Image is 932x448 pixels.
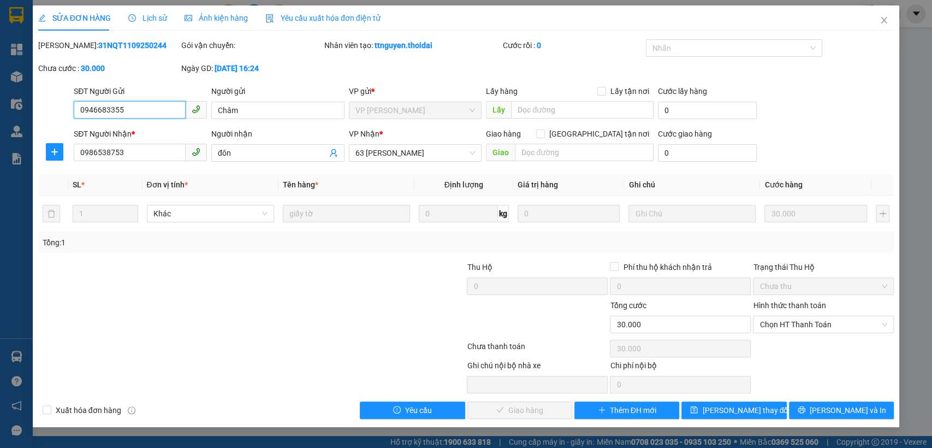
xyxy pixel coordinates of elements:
[38,14,46,22] span: edit
[658,87,707,96] label: Cước lấy hàng
[537,41,541,50] b: 0
[764,205,867,222] input: 0
[467,402,572,419] button: checkGiao hàng
[128,14,136,22] span: clock-circle
[798,406,805,415] span: printer
[74,85,207,97] div: SĐT Người Gửi
[98,41,167,50] b: 31NQT1109250244
[147,180,188,189] span: Đơn vị tính
[265,14,274,23] img: icon
[38,14,111,22] span: SỬA ĐƠN HÀNG
[192,148,200,156] span: phone
[486,101,511,119] span: Lấy
[876,205,889,222] button: plus
[51,404,126,416] span: Xuất hóa đơn hàng
[283,205,410,222] input: VD: Bàn, Ghế
[38,39,179,51] div: [PERSON_NAME]:
[211,85,345,97] div: Người gửi
[619,261,716,273] span: Phí thu hộ khách nhận trả
[515,144,654,161] input: Dọc đường
[574,402,679,419] button: plusThêm ĐH mới
[467,263,492,272] span: Thu Hộ
[349,129,379,138] span: VP Nhận
[610,301,646,310] span: Tổng cước
[283,180,318,189] span: Tên hàng
[355,145,476,161] span: 63 Trần Quang Tặng
[329,149,338,157] span: user-add
[128,14,167,22] span: Lịch sử
[498,205,509,222] span: kg
[628,205,756,222] input: Ghi Chú
[511,101,654,119] input: Dọc đường
[681,402,786,419] button: save[PERSON_NAME] thay đổi
[545,128,654,140] span: [GEOGRAPHIC_DATA] tận nơi
[355,102,476,119] span: VP Nguyễn Quốc Trị
[606,85,654,97] span: Lấy tận nơi
[753,261,894,273] div: Trạng thái Thu Hộ
[215,64,259,73] b: [DATE] 16:24
[518,180,558,189] span: Giá trị hàng
[658,102,757,119] input: Cước lấy hàng
[810,404,886,416] span: [PERSON_NAME] và In
[73,180,81,189] span: SL
[43,237,360,249] div: Tổng: 1
[624,174,760,196] th: Ghi chú
[46,143,63,161] button: plus
[405,404,432,416] span: Yêu cầu
[467,359,608,376] div: Ghi chú nội bộ nhà xe
[610,404,656,416] span: Thêm ĐH mới
[789,402,894,419] button: printer[PERSON_NAME] và In
[753,301,826,310] label: Hình thức thanh toán
[486,87,518,96] span: Lấy hàng
[610,359,751,376] div: Chi phí nội bộ
[74,128,207,140] div: SĐT Người Nhận
[518,205,620,222] input: 0
[486,129,521,138] span: Giao hàng
[128,406,135,414] span: info-circle
[598,406,605,415] span: plus
[658,129,712,138] label: Cước giao hàng
[444,180,483,189] span: Định lượng
[466,340,609,359] div: Chưa thanh toán
[38,62,179,74] div: Chưa cước :
[324,39,501,51] div: Nhân viên tạo:
[211,128,345,140] div: Người nhận
[658,144,757,162] input: Cước giao hàng
[185,14,248,22] span: Ảnh kiện hàng
[702,404,789,416] span: [PERSON_NAME] thay đổi
[690,406,698,415] span: save
[360,402,465,419] button: exclamation-circleYêu cầu
[486,144,515,161] span: Giao
[46,148,63,156] span: plus
[759,278,887,294] span: Chưa thu
[185,14,192,22] span: picture
[81,64,105,73] b: 30.000
[153,205,268,222] span: Khác
[349,85,482,97] div: VP gửi
[759,316,887,333] span: Chọn HT Thanh Toán
[43,205,60,222] button: delete
[764,180,802,189] span: Cước hàng
[393,406,401,415] span: exclamation-circle
[181,39,322,51] div: Gói vận chuyển:
[503,39,644,51] div: Cước rồi :
[192,105,200,114] span: phone
[880,16,888,25] span: close
[265,14,381,22] span: Yêu cầu xuất hóa đơn điện tử
[181,62,322,74] div: Ngày GD:
[869,5,899,36] button: Close
[375,41,432,50] b: ttnguyen.thoidai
